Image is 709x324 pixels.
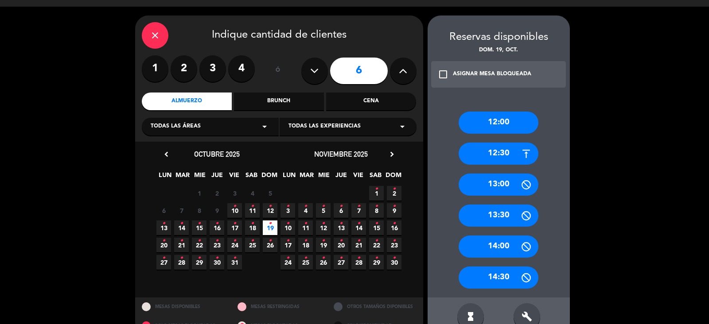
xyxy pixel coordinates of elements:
i: build [522,311,532,322]
i: close [150,30,160,41]
i: check_box_outline_blank [438,69,448,80]
i: • [322,199,325,213]
i: • [215,216,218,231]
span: 2 [387,186,401,201]
i: • [269,216,272,231]
span: VIE [227,170,242,185]
i: • [375,182,378,196]
div: OTROS TAMAÑOS DIPONIBLES [327,297,423,316]
span: MIE [192,170,207,185]
span: 15 [192,220,206,235]
span: 13 [334,220,348,235]
span: 26 [316,255,331,270]
i: • [304,216,307,231]
span: 12 [316,220,331,235]
i: • [286,199,289,213]
span: JUE [210,170,224,185]
label: 1 [142,55,168,82]
span: 19 [316,238,331,252]
span: 13 [156,220,171,235]
i: • [339,199,343,213]
div: dom. 19, oct. [428,46,570,55]
span: 6 [156,203,171,218]
div: 12:00 [459,112,538,134]
span: 23 [387,238,401,252]
span: 15 [369,220,384,235]
i: • [304,251,307,265]
i: • [322,251,325,265]
label: 2 [171,55,197,82]
span: 29 [369,255,384,270]
i: • [375,234,378,248]
div: MESAS DISPONIBLES [135,297,231,316]
span: DOM [261,170,276,185]
i: • [251,234,254,248]
i: • [304,234,307,248]
span: SAB [368,170,383,185]
div: MESAS RESTRINGIDAS [231,297,327,316]
i: • [251,216,254,231]
div: Almuerzo [142,93,232,110]
span: 28 [174,255,189,270]
i: • [357,234,360,248]
i: • [375,216,378,231]
span: Todas las experiencias [288,122,361,131]
span: 5 [263,186,277,201]
i: • [180,216,183,231]
span: 3 [280,203,295,218]
span: LUN [282,170,296,185]
i: • [393,234,396,248]
span: 14 [174,220,189,235]
i: • [251,199,254,213]
span: 9 [210,203,224,218]
div: 13:00 [459,174,538,196]
div: Reservas disponibles [428,29,570,46]
div: 13:30 [459,204,538,227]
span: noviembre 2025 [314,150,368,158]
span: 28 [351,255,366,270]
i: • [357,216,360,231]
span: 10 [280,220,295,235]
span: 10 [227,203,242,218]
i: • [322,234,325,248]
span: 17 [227,220,242,235]
span: 27 [334,255,348,270]
span: 18 [298,238,313,252]
div: 12:30 [459,143,538,165]
span: MAR [175,170,190,185]
span: 7 [174,203,189,218]
i: chevron_right [387,150,397,159]
i: • [286,251,289,265]
span: 8 [192,203,206,218]
span: 27 [156,255,171,270]
span: 7 [351,203,366,218]
i: • [198,234,201,248]
span: 30 [387,255,401,270]
i: • [180,234,183,248]
i: • [339,216,343,231]
span: 1 [192,186,206,201]
span: 12 [263,203,277,218]
i: • [215,234,218,248]
i: • [233,251,236,265]
i: • [198,216,201,231]
span: 16 [210,220,224,235]
i: • [393,199,396,213]
span: 31 [227,255,242,270]
i: • [198,251,201,265]
i: arrow_drop_down [397,121,408,132]
span: Todas las áreas [151,122,201,131]
span: 25 [245,238,260,252]
span: 30 [210,255,224,270]
span: 23 [210,238,224,252]
span: MAR [299,170,314,185]
span: 24 [227,238,242,252]
span: 21 [174,238,189,252]
i: • [233,199,236,213]
i: • [339,234,343,248]
i: • [393,216,396,231]
span: 11 [245,203,260,218]
span: 5 [316,203,331,218]
i: • [215,251,218,265]
span: 29 [192,255,206,270]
